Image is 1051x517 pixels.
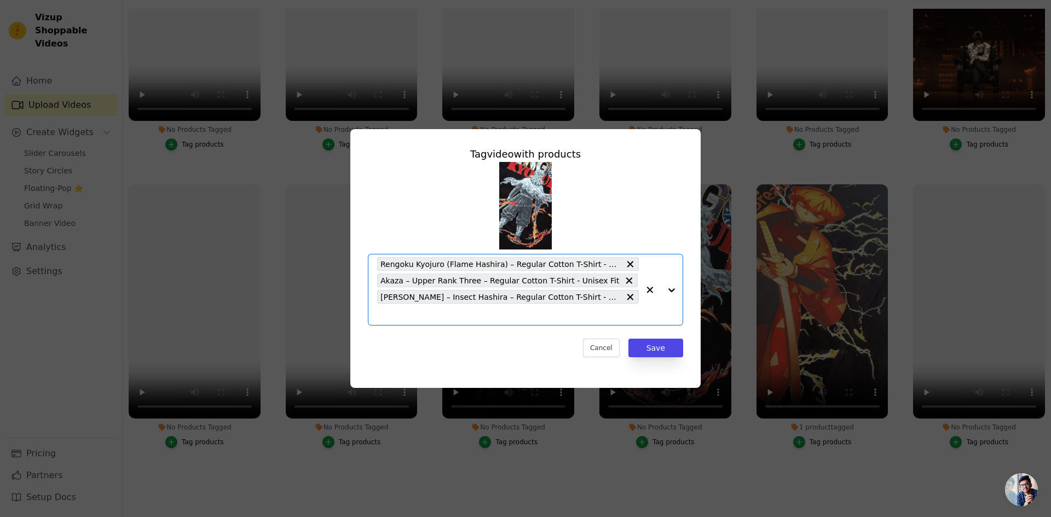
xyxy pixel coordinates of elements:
div: Open chat [1005,473,1038,506]
div: Tag video with products [368,147,683,162]
button: Save [628,339,683,357]
span: [PERSON_NAME] – Insect Hashira – Regular Cotton T-Shirt - Unisex Fit [380,291,620,303]
span: Rengoku Kyojuro (Flame Hashira) – Regular Cotton T-Shirt - Unisex Fit [380,258,620,270]
span: Akaza – Upper Rank Three – Regular Cotton T-Shirt - Unisex Fit [380,274,619,287]
img: reel-preview-140t80-gq.myshopify.com-3710775158345921437_76002283775.jpeg [499,162,552,249]
button: Cancel [583,339,620,357]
